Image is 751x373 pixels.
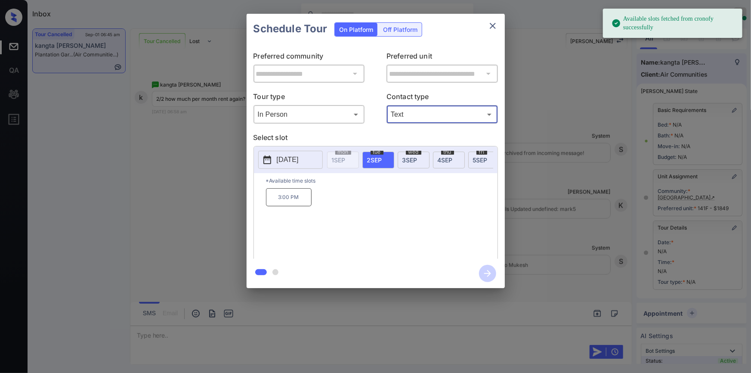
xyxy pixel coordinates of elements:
[258,151,323,169] button: [DATE]
[612,11,736,35] div: Available slots fetched from cronofy successfully
[438,156,453,164] span: 4 SEP
[441,149,454,155] span: thu
[473,156,488,164] span: 5 SEP
[253,91,365,105] p: Tour type
[253,132,498,146] p: Select slot
[468,152,500,168] div: date-select
[476,149,487,155] span: fri
[247,14,334,44] h2: Schedule Tour
[386,51,498,65] p: Preferred unit
[266,188,312,206] p: 3:00 PM
[433,152,465,168] div: date-select
[371,149,383,155] span: tue
[277,155,299,165] p: [DATE]
[362,152,394,168] div: date-select
[386,91,498,105] p: Contact type
[474,262,501,285] button: btn-next
[266,173,498,188] p: *Available time slots
[335,23,377,36] div: On Platform
[406,149,421,155] span: wed
[402,156,417,164] span: 3 SEP
[253,51,365,65] p: Preferred community
[379,23,422,36] div: Off Platform
[398,152,430,168] div: date-select
[484,17,501,34] button: close
[367,156,382,164] span: 2 SEP
[389,107,496,121] div: Text
[256,107,363,121] div: In Person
